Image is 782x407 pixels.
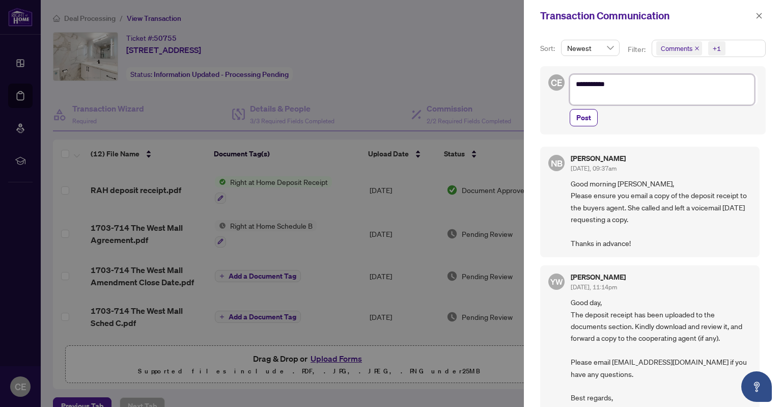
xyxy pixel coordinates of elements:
span: NB [550,156,563,170]
span: CE [551,75,563,90]
span: Comments [661,43,692,53]
span: [DATE], 11:14pm [571,283,617,291]
span: YW [550,276,563,288]
button: Post [570,109,598,126]
p: Filter: [628,44,647,55]
span: [DATE], 09:37am [571,165,617,172]
h5: [PERSON_NAME] [571,274,626,281]
h5: [PERSON_NAME] [571,155,626,162]
div: Transaction Communication [540,8,752,23]
button: Open asap [741,371,772,402]
div: +1 [713,43,721,53]
span: Newest [567,40,613,56]
p: Sort: [540,43,557,54]
span: Good morning [PERSON_NAME], Please ensure you email a copy of the deposit receipt to the buyers a... [571,178,751,249]
span: Comments [656,41,702,56]
span: close [756,12,763,19]
span: close [694,46,700,51]
span: Post [576,110,591,126]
